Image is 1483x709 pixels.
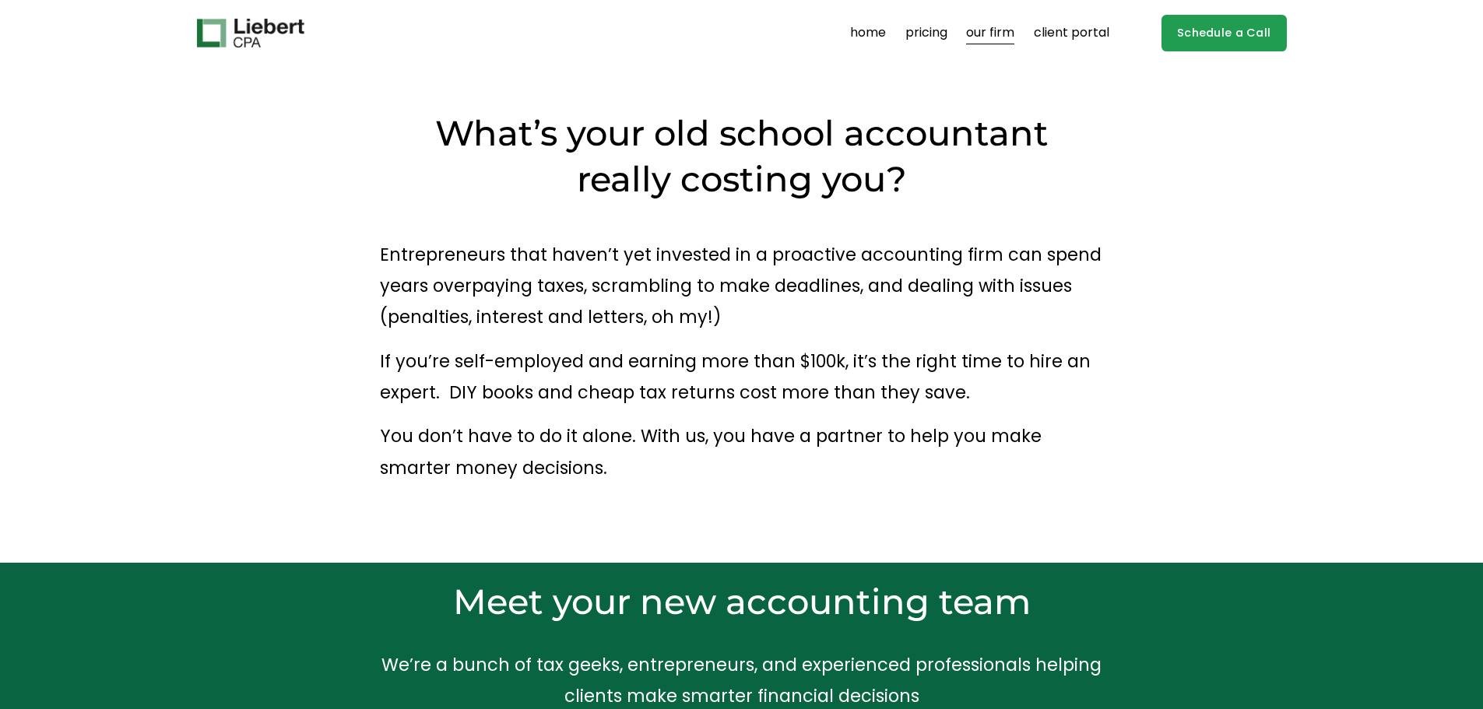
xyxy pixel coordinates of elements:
[905,21,947,46] a: pricing
[380,239,1104,333] p: Entrepreneurs that haven’t yet invested in a proactive accounting firm can spend years overpaying...
[1034,21,1109,46] a: client portal
[426,111,1058,201] h2: What’s your old school accountant really costing you?
[197,19,304,48] img: Liebert CPA
[380,579,1104,624] h2: Meet your new accounting team
[850,21,886,46] a: home
[380,420,1104,483] p: You don’t have to do it alone. With us, you have a partner to help you make smarter money decisions.
[380,346,1104,409] p: If you’re self-employed and earning more than $100k, it’s the right time to hire an expert. DIY b...
[1161,15,1287,51] a: Schedule a Call
[966,21,1014,46] a: our firm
